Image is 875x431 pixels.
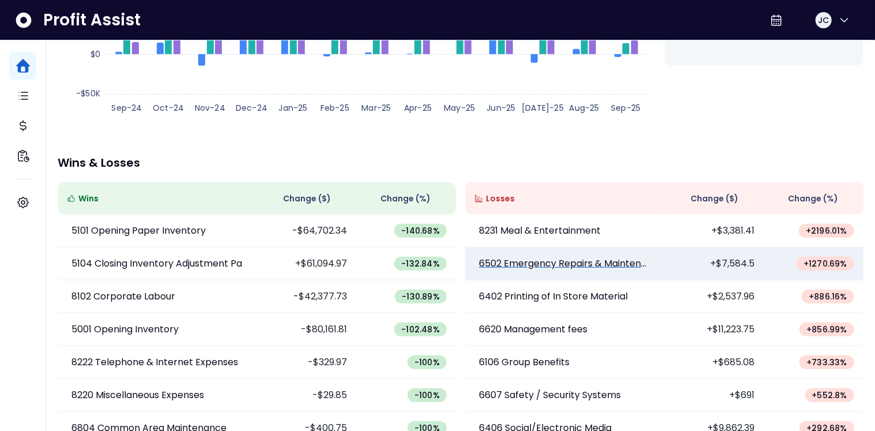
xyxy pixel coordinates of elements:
span: JC [818,14,829,26]
span: Wins [78,193,99,205]
p: 5104 Closing Inventory Adjustment Pa [71,257,242,271]
p: 6620 Management fees [479,323,587,336]
span: + 733.33 % [806,357,847,368]
text: Jun-25 [486,102,515,114]
td: -$29.85 [257,379,357,412]
span: Change (%) [788,193,838,205]
span: -100 % [414,389,440,401]
td: -$80,161.81 [257,313,357,346]
p: 8102 Corporate Labour [71,290,175,303]
td: +$3,381.41 [665,215,764,248]
td: +$691 [665,379,764,412]
text: Mar-25 [361,102,391,114]
span: -100 % [414,357,440,368]
span: -130.89 % [402,291,440,302]
p: 8220 Miscellaneous Expenses [71,388,204,402]
p: 8222 Telephone & Internet Expenses [71,355,238,369]
td: +$685.08 [665,346,764,379]
td: +$11,223.75 [665,313,764,346]
text: Jan-25 [279,102,308,114]
p: 6106 Group Benefits [479,355,569,369]
td: +$61,094.97 [257,248,357,280]
p: 6502 Emergency Repairs & Maintenance [479,257,651,271]
text: Nov-24 [195,102,225,114]
text: Dec-24 [236,102,267,114]
td: -$42,377.73 [257,280,357,313]
text: $0 [90,48,100,60]
text: Apr-25 [404,102,432,114]
p: 6402 Printing of In Store Material [479,290,628,303]
text: [DATE]-25 [522,102,564,114]
span: Change (%) [380,193,431,205]
span: + 552.8 % [812,389,847,401]
span: Change ( $ ) [691,193,738,205]
p: Wins & Losses [58,157,863,168]
span: + 1270.69 % [804,258,847,269]
span: -132.84 % [401,258,440,269]
span: Change ( $ ) [283,193,331,205]
span: + 886.16 % [809,291,847,302]
p: 5101 Opening Paper Inventory [71,224,206,238]
td: +$2,537.96 [665,280,764,313]
text: Oct-24 [153,102,184,114]
text: Aug-25 [569,102,599,114]
span: Profit Assist [43,10,141,31]
text: Sep-24 [111,102,142,114]
p: 8231 Meal & Entertainment [479,224,601,238]
td: -$64,702.34 [257,215,357,248]
text: Sep-25 [611,102,640,114]
text: -$50K [76,88,100,99]
p: 6607 Safety / Security Systems [479,388,621,402]
p: 5001 Opening Inventory [71,323,179,336]
span: -140.68 % [401,225,440,237]
span: Losses [486,193,515,205]
span: + 2196.01 % [806,225,847,237]
td: +$7,584.5 [665,248,764,280]
span: -102.48 % [401,324,440,335]
text: Feb-25 [320,102,349,114]
text: May-25 [444,102,475,114]
td: -$329.97 [257,346,357,379]
span: + 856.99 % [806,324,847,335]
